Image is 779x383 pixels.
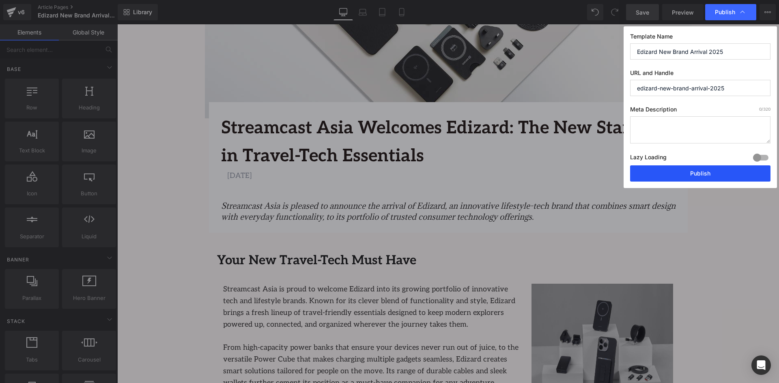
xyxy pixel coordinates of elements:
[715,9,735,16] span: Publish
[110,146,552,158] p: [DATE]
[759,107,762,111] span: 0
[630,69,770,80] label: URL and Handle
[751,355,771,375] div: Open Intercom Messenger
[630,106,770,116] label: Meta Description
[104,93,555,142] b: Streamcast Asia Welcomes Edizard: The New Standard in Travel-Tech Essentials
[100,229,299,244] strong: Your New Travel-Tech Must Have
[106,259,402,306] p: Streamcast Asia is proud to welcome Edizard into its growing portfolio of innovative tech and lif...
[630,152,667,165] label: Lazy Loading
[630,165,770,182] button: Publish
[106,318,402,376] p: From high-capacity power banks that ensure your devices never run out of juice, to the versatile ...
[630,33,770,43] label: Template Name
[759,107,770,111] span: /320
[104,176,558,198] i: Streamcast Asia is pleased to announce the arrival of Edizard, an innovative lifestyle-tech brand...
